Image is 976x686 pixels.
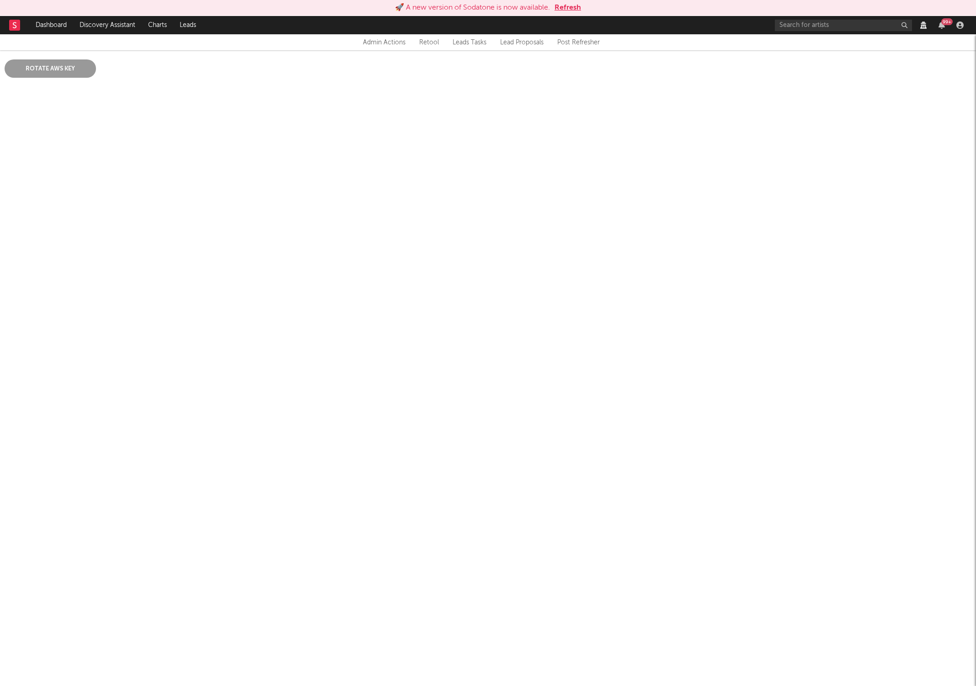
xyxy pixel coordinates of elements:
[419,37,439,48] a: Retool
[173,16,203,34] a: Leads
[555,2,581,13] button: Refresh
[363,37,405,48] div: Admin Actions
[557,37,600,48] a: Post Refresher
[142,16,173,34] a: Charts
[453,37,486,48] a: Leads Tasks
[395,2,550,13] div: 🚀 A new version of Sodatone is now available.
[5,59,96,78] button: Rotate AWS Key
[775,20,912,31] input: Search for artists
[73,16,142,34] a: Discovery Assistant
[941,18,953,25] div: 99 +
[29,16,73,34] a: Dashboard
[500,37,544,48] a: Lead Proposals
[939,21,945,29] button: 99+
